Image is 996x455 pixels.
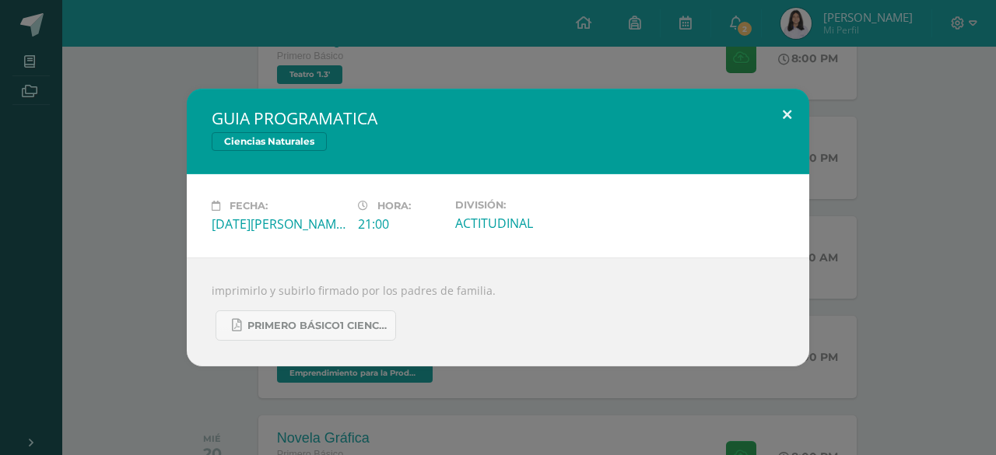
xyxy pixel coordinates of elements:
span: Primero Básico1 ciencias naturales..pdf [247,320,388,332]
div: imprimirlo y subirlo firmado por los padres de familia. [187,257,809,366]
a: Primero Básico1 ciencias naturales..pdf [216,310,396,341]
span: Fecha: [230,200,268,212]
div: 21:00 [358,215,443,233]
div: [DATE][PERSON_NAME] [212,215,345,233]
button: Close (Esc) [765,89,809,142]
h2: GUIA PROGRAMATICA [212,107,784,129]
span: Ciencias Naturales [212,132,327,151]
div: ACTITUDINAL [455,215,589,232]
span: Hora: [377,200,411,212]
label: División: [455,199,589,211]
